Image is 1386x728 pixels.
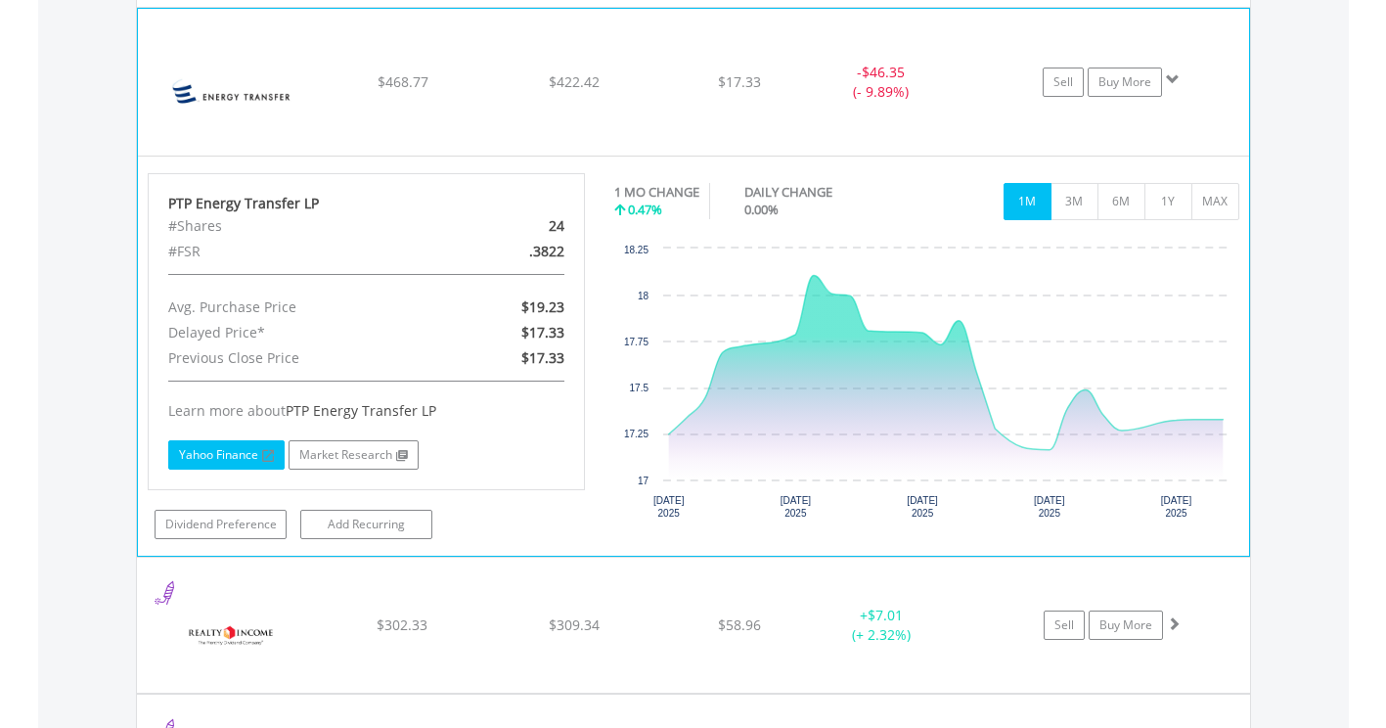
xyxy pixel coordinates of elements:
text: 18.25 [624,245,648,255]
span: $17.33 [718,72,761,91]
span: $302.33 [377,615,427,634]
div: Delayed Price* [154,320,437,345]
text: [DATE] 2025 [653,495,685,519]
button: 6M [1097,183,1145,220]
div: DAILY CHANGE [744,183,901,202]
span: $19.23 [521,297,564,316]
span: $17.33 [521,348,564,367]
div: - (- 9.89%) [807,63,954,102]
text: [DATE] 2025 [1161,495,1192,519]
button: MAX [1191,183,1239,220]
div: + (+ 2.32%) [808,606,956,645]
svg: Interactive chart [614,239,1238,532]
div: .3822 [437,239,579,264]
text: [DATE] 2025 [1034,495,1065,519]
span: $468.77 [378,72,428,91]
div: 24 [437,213,579,239]
span: $309.34 [549,615,600,634]
button: 3M [1051,183,1098,220]
text: [DATE] 2025 [907,495,938,519]
span: $17.33 [521,323,564,341]
button: 1Y [1144,183,1192,220]
img: EQU.US.ET.png [148,33,316,151]
div: Learn more about [168,401,565,421]
text: 17.75 [624,337,648,347]
div: Previous Close Price [154,345,437,371]
span: $7.01 [868,606,903,624]
div: PTP Energy Transfer LP [168,194,565,213]
span: 0.00% [744,201,779,218]
a: Dividend Preference [155,510,287,539]
a: Sell [1043,68,1084,97]
a: Yahoo Finance [168,440,285,470]
img: EQU.US.O.png [147,582,315,688]
div: 1 MO CHANGE [614,183,699,202]
div: #FSR [154,239,437,264]
span: $58.96 [718,615,761,634]
text: 18 [638,291,649,301]
span: 0.47% [628,201,662,218]
div: Avg. Purchase Price [154,295,437,320]
a: Add Recurring [300,510,432,539]
div: #Shares [154,213,437,239]
a: Sell [1044,611,1085,640]
button: 1M [1004,183,1051,220]
a: Buy More [1089,611,1163,640]
span: $422.42 [549,72,600,91]
span: PTP Energy Transfer LP [286,401,436,420]
a: Market Research [289,440,419,470]
text: [DATE] 2025 [781,495,812,519]
text: 17 [638,476,649,486]
text: 17.25 [624,429,648,439]
div: Chart. Highcharts interactive chart. [614,239,1239,532]
span: $46.35 [862,63,905,81]
text: 17.5 [630,383,649,393]
a: Buy More [1088,68,1162,97]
